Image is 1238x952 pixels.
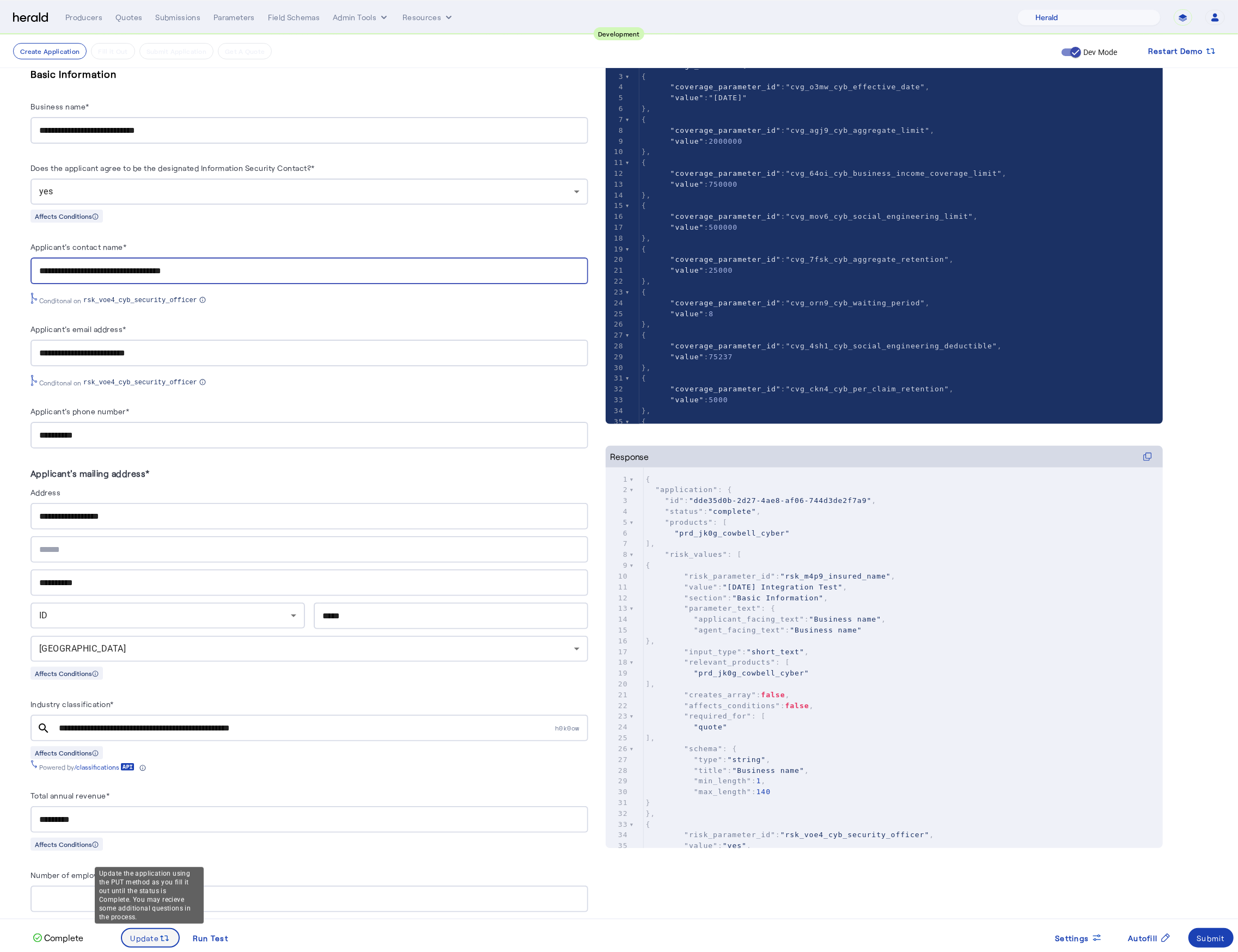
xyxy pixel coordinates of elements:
[606,200,625,211] div: 15
[268,12,320,23] div: Field Schemas
[646,637,656,645] span: },
[642,115,647,124] span: {
[606,168,625,179] div: 12
[670,396,704,404] span: "value"
[606,190,625,201] div: 14
[31,667,103,680] div: Affects Conditions
[670,266,704,274] span: "value"
[651,62,733,70] span: "coverage_values"
[333,12,389,23] button: internal dropdown menu
[785,385,949,393] span: "cvg_ckn4_cyb_per_claim_retention"
[684,583,718,591] span: "value"
[42,931,83,944] p: Complete
[13,43,87,59] button: Create Application
[642,83,930,91] span: : ,
[606,797,630,808] div: 31
[646,594,829,602] span: : ,
[780,572,891,580] span: "rsk_m4p9_insured_name"
[606,395,625,406] div: 33
[606,549,630,560] div: 8
[785,702,809,710] span: false
[642,364,651,372] span: },
[694,669,809,677] span: "prd_jk0g_cowbell_cyber"
[642,353,733,361] span: :
[606,276,625,287] div: 22
[670,169,781,177] span: "coverage_parameter_id"
[646,777,766,785] span: : ,
[606,744,630,754] div: 26
[606,244,625,255] div: 19
[642,255,954,263] span: : ,
[606,690,630,701] div: 21
[606,560,630,571] div: 9
[606,222,625,233] div: 17
[642,245,647,253] span: {
[646,745,737,753] span: : {
[790,626,862,634] span: "Business name"
[646,820,651,828] span: {
[684,594,727,602] span: "section"
[747,648,804,656] span: "short_text"
[606,406,625,416] div: 34
[642,266,733,274] span: :
[594,27,644,40] div: Development
[646,507,761,515] span: : ,
[402,12,454,23] button: Resources dropdown menu
[31,163,315,173] label: Does the applicant agree to be the designated Information Security Contact?*
[1148,45,1203,58] span: Restart Demo
[606,71,625,82] div: 3
[785,126,930,134] span: "cvg_agj9_cyb_aggregate_limit"
[1188,928,1234,948] button: Submit
[606,446,1163,827] herald-code-block: Response
[606,330,625,341] div: 27
[606,93,625,103] div: 5
[785,255,949,263] span: "cvg_7fsk_cyb_aggregate_retention"
[606,233,625,244] div: 18
[646,648,809,656] span: : ,
[642,310,714,318] span: :
[39,610,48,621] span: ID
[665,496,684,505] span: "id"
[684,648,742,656] span: "input_type"
[83,296,197,305] span: rsk_voe4_cyb_security_officer
[184,928,237,948] button: Run Test
[606,416,625,427] div: 35
[785,342,997,350] span: "cvg_4sh1_cyb_social_engineering_deductible"
[709,137,742,145] span: 2000000
[606,517,630,528] div: 5
[31,102,89,111] label: Business name*
[606,495,630,506] div: 3
[684,745,723,753] span: "schema"
[642,148,651,156] span: },
[694,756,723,764] span: "type"
[131,932,160,944] span: Update
[606,136,625,147] div: 9
[642,169,1007,177] span: : ,
[809,615,881,623] span: "Business name"
[646,809,656,818] span: },
[646,626,862,634] span: :
[642,126,935,134] span: : ,
[785,169,1002,177] span: "cvg_64oi_cyb_business_income_coverage_limit"
[665,550,728,558] span: "risk_values"
[642,288,647,296] span: {
[642,72,647,81] span: {
[694,723,728,731] span: "quote"
[606,625,630,636] div: 15
[555,723,588,733] span: h0k0ow
[670,385,781,393] span: "coverage_parameter_id"
[606,114,625,125] div: 7
[723,842,747,850] span: "yes"
[670,299,781,307] span: "coverage_parameter_id"
[655,486,718,494] span: "application"
[642,299,930,307] span: : ,
[606,701,630,711] div: 22
[606,82,625,93] div: 4
[39,378,81,387] span: Conditonal on
[606,254,625,265] div: 20
[642,396,728,404] span: :
[606,754,630,765] div: 27
[642,223,738,231] span: :
[646,518,728,526] span: : [
[218,43,272,59] button: Get A Quote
